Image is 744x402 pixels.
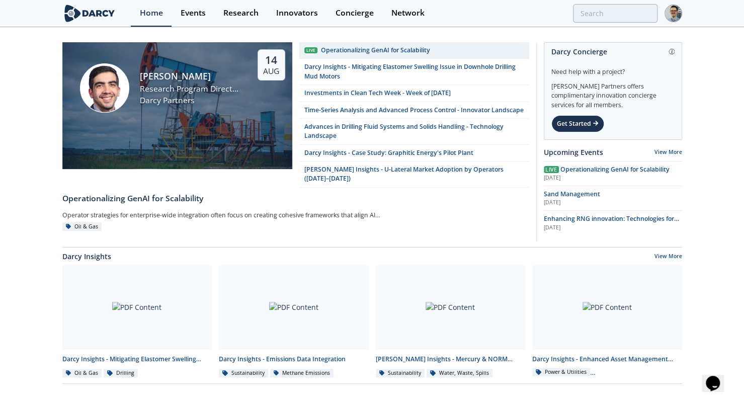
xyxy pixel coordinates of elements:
[544,147,603,157] a: Upcoming Events
[321,46,430,55] div: Operationalizing GenAI for Scalability
[544,214,679,232] span: Enhancing RNG innovation: Technologies for Sustainable Energy
[391,9,425,17] div: Network
[59,265,216,378] a: PDF Content Darcy Insights - Mitigating Elastomer Swelling Issue in Downhole Drilling Mud Motors ...
[80,63,129,113] img: Sami Sultan
[62,355,212,364] div: Darcy Insights - Mitigating Elastomer Swelling Issue in Downhole Drilling Mud Motors
[669,49,675,54] img: information.svg
[62,42,292,188] a: Sami Sultan [PERSON_NAME] Research Program Director - O&G / Sustainability Darcy Partners 14 Aug
[219,355,369,364] div: Darcy Insights - Emissions Data Integration
[544,190,600,198] span: Sand Management
[181,9,206,17] div: Events
[270,369,334,378] div: Methane Emissions
[376,355,526,364] div: [PERSON_NAME] Insights - Mercury & NORM Detection and [MEDICAL_DATA]
[62,369,102,378] div: Oil & Gas
[140,69,240,83] div: [PERSON_NAME]
[665,5,682,22] img: Profile
[62,208,400,222] div: Operator strategies for enterprise-wide integration often focus on creating cohesive frameworks t...
[223,9,259,17] div: Research
[299,119,529,145] a: Advances in Drilling Fluid Systems and Solids Handling - Technology Landscape
[62,251,111,262] a: Darcy Insights
[276,9,318,17] div: Innovators
[702,362,734,392] iframe: chat widget
[427,369,492,378] div: Water, Waste, Spills
[62,5,117,22] img: logo-wide.svg
[62,193,529,205] div: Operationalizing GenAI for Scalability
[654,148,682,155] a: View More
[544,199,682,207] div: [DATE]
[299,162,529,188] a: [PERSON_NAME] Insights - U-Lateral Market Adoption by Operators ([DATE]–[DATE])
[532,355,682,364] div: Darcy Insights - Enhanced Asset Management (O&M) for Onshore Wind Farms
[654,253,682,262] a: View More
[544,165,682,182] a: Live Operationalizing GenAI for Scalability [DATE]
[532,368,590,377] div: Power & Utilities
[551,60,675,76] div: Need help with a project?
[551,76,675,110] div: [PERSON_NAME] Partners offers complimentary innovation concierge services for all members.
[529,265,686,378] a: PDF Content Darcy Insights - Enhanced Asset Management (O&M) for Onshore Wind Farms Power & Utili...
[219,369,268,378] div: Sustainability
[140,95,240,107] div: Darcy Partners
[263,53,279,66] div: 14
[372,265,529,378] a: PDF Content [PERSON_NAME] Insights - Mercury & NORM Detection and [MEDICAL_DATA] Sustainability W...
[336,9,374,17] div: Concierge
[263,66,279,76] div: Aug
[544,214,682,231] a: Enhancing RNG innovation: Technologies for Sustainable Energy [DATE]
[62,222,102,231] div: Oil & Gas
[544,224,682,232] div: [DATE]
[573,4,657,23] input: Advanced Search
[544,166,559,173] span: Live
[215,265,372,378] a: PDF Content Darcy Insights - Emissions Data Integration Sustainability Methane Emissions
[140,83,240,95] div: Research Program Director - O&G / Sustainability
[376,369,425,378] div: Sustainability
[544,190,682,207] a: Sand Management [DATE]
[544,174,682,182] div: [DATE]
[560,165,670,174] span: Operationalizing GenAI for Scalability
[299,59,529,85] a: Darcy Insights - Mitigating Elastomer Swelling Issue in Downhole Drilling Mud Motors
[104,369,138,378] div: Drilling
[304,47,317,54] div: Live
[551,43,675,60] div: Darcy Concierge
[140,9,163,17] div: Home
[299,85,529,102] a: Investments in Clean Tech Week - Week of [DATE]
[551,115,604,132] div: Get Started
[299,145,529,162] a: Darcy Insights - Case Study: Graphitic Energy's Pilot Plant
[299,42,529,59] a: Live Operationalizing GenAI for Scalability
[299,102,529,119] a: Time-Series Analysis and Advanced Process Control - Innovator Landscape
[62,188,529,205] a: Operationalizing GenAI for Scalability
